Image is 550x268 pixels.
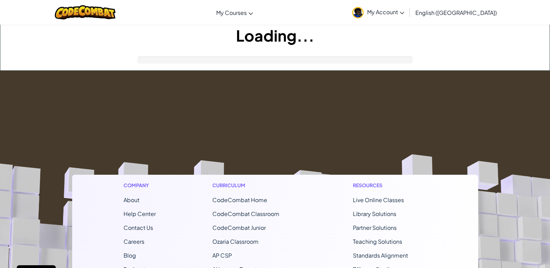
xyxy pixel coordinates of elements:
[415,9,497,16] span: English ([GEOGRAPHIC_DATA])
[212,210,279,217] a: CodeCombat Classroom
[213,3,256,22] a: My Courses
[212,238,259,245] a: Ozaria Classroom
[212,182,296,189] h1: Curriculum
[124,196,139,204] a: About
[124,224,153,231] span: Contact Us
[212,196,267,204] span: CodeCombat Home
[124,210,156,217] a: Help Center
[124,182,156,189] h1: Company
[353,210,396,217] a: Library Solutions
[349,1,408,23] a: My Account
[0,25,550,46] h1: Loading...
[353,196,404,204] a: Live Online Classes
[216,9,247,16] span: My Courses
[212,224,266,231] a: CodeCombat Junior
[367,8,404,16] span: My Account
[55,5,116,19] img: CodeCombat logo
[353,182,427,189] h1: Resources
[353,224,397,231] a: Partner Solutions
[353,238,402,245] a: Teaching Solutions
[212,252,232,259] a: AP CSP
[352,7,364,18] img: avatar
[412,3,500,22] a: English ([GEOGRAPHIC_DATA])
[353,252,408,259] a: Standards Alignment
[124,252,136,259] a: Blog
[124,238,144,245] a: Careers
